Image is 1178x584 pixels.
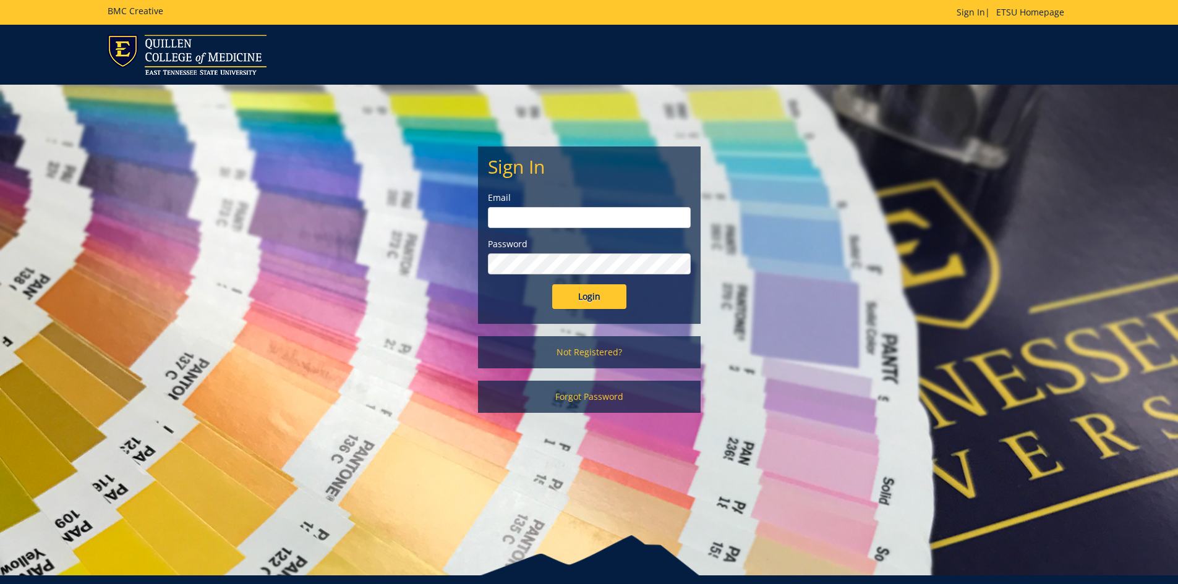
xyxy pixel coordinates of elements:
a: Forgot Password [478,381,701,413]
h5: BMC Creative [108,6,163,15]
a: Not Registered? [478,336,701,368]
label: Password [488,238,691,250]
p: | [957,6,1070,19]
h2: Sign In [488,156,691,177]
label: Email [488,192,691,204]
a: Sign In [957,6,985,18]
input: Login [552,284,626,309]
img: ETSU logo [108,35,267,75]
a: ETSU Homepage [990,6,1070,18]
